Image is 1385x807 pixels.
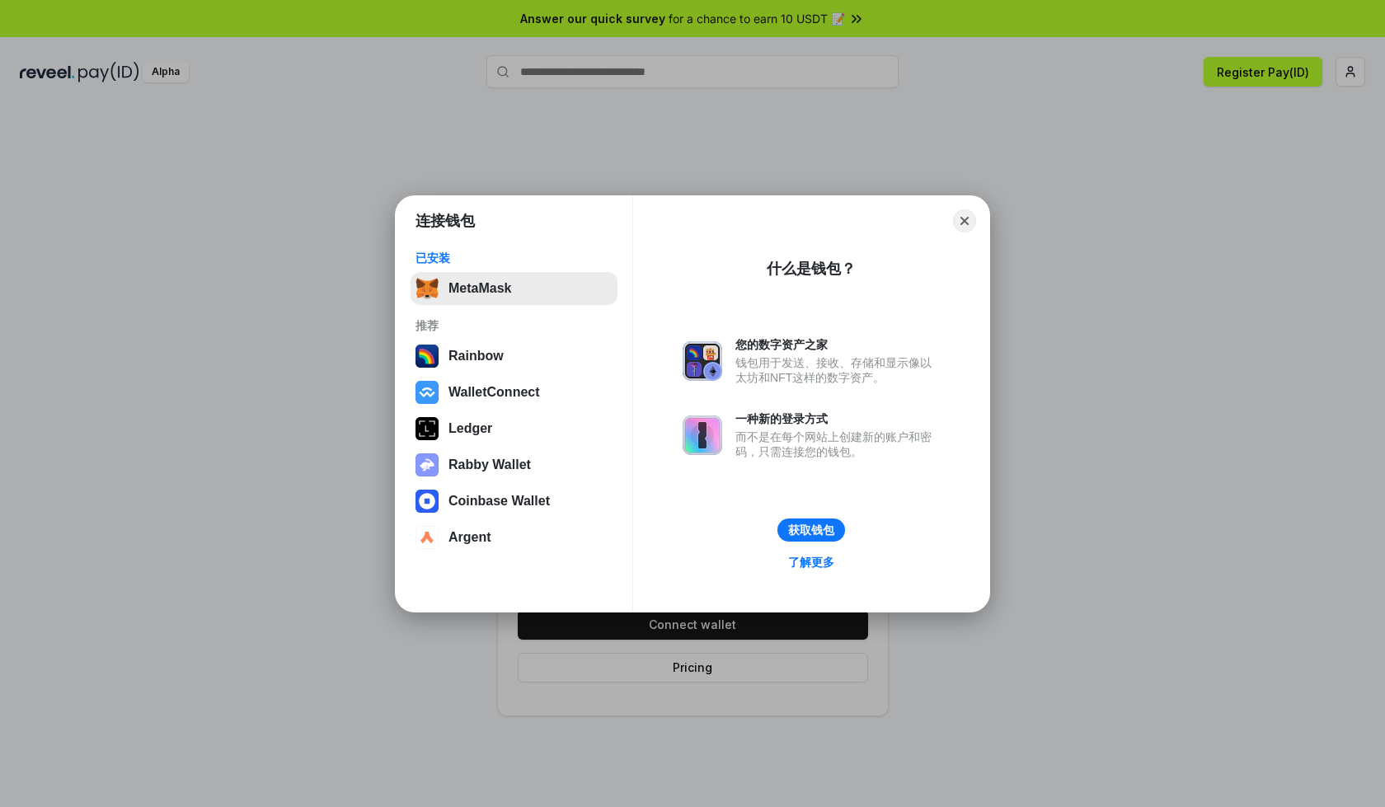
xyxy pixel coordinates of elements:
[735,411,940,426] div: 一种新的登录方式
[448,421,492,436] div: Ledger
[415,526,439,549] img: svg+xml,%3Csvg%20width%3D%2228%22%20height%3D%2228%22%20viewBox%3D%220%200%2028%2028%22%20fill%3D...
[735,355,940,385] div: 钱包用于发送、接收、存储和显示像以太坊和NFT这样的数字资产。
[448,385,540,400] div: WalletConnect
[778,551,844,573] a: 了解更多
[415,345,439,368] img: svg+xml,%3Csvg%20width%3D%22120%22%20height%3D%22120%22%20viewBox%3D%220%200%20120%20120%22%20fil...
[411,412,617,445] button: Ledger
[415,318,613,333] div: 推荐
[448,349,504,364] div: Rainbow
[767,259,856,279] div: 什么是钱包？
[415,417,439,440] img: svg+xml,%3Csvg%20xmlns%3D%22http%3A%2F%2Fwww.w3.org%2F2000%2Fsvg%22%20width%3D%2228%22%20height%3...
[683,415,722,455] img: svg+xml,%3Csvg%20xmlns%3D%22http%3A%2F%2Fwww.w3.org%2F2000%2Fsvg%22%20fill%3D%22none%22%20viewBox...
[448,281,511,296] div: MetaMask
[415,251,613,265] div: 已安装
[448,457,531,472] div: Rabby Wallet
[735,429,940,459] div: 而不是在每个网站上创建新的账户和密码，只需连接您的钱包。
[788,523,834,537] div: 获取钱包
[415,453,439,476] img: svg+xml,%3Csvg%20xmlns%3D%22http%3A%2F%2Fwww.w3.org%2F2000%2Fsvg%22%20fill%3D%22none%22%20viewBox...
[448,530,491,545] div: Argent
[411,376,617,409] button: WalletConnect
[411,340,617,373] button: Rainbow
[415,277,439,300] img: svg+xml,%3Csvg%20fill%3D%22none%22%20height%3D%2233%22%20viewBox%3D%220%200%2035%2033%22%20width%...
[415,381,439,404] img: svg+xml,%3Csvg%20width%3D%2228%22%20height%3D%2228%22%20viewBox%3D%220%200%2028%2028%22%20fill%3D...
[788,555,834,570] div: 了解更多
[735,337,940,352] div: 您的数字资产之家
[415,211,475,231] h1: 连接钱包
[415,490,439,513] img: svg+xml,%3Csvg%20width%3D%2228%22%20height%3D%2228%22%20viewBox%3D%220%200%2028%2028%22%20fill%3D...
[411,521,617,554] button: Argent
[683,341,722,381] img: svg+xml,%3Csvg%20xmlns%3D%22http%3A%2F%2Fwww.w3.org%2F2000%2Fsvg%22%20fill%3D%22none%22%20viewBox...
[953,209,976,232] button: Close
[448,494,550,509] div: Coinbase Wallet
[411,272,617,305] button: MetaMask
[411,448,617,481] button: Rabby Wallet
[777,518,845,542] button: 获取钱包
[411,485,617,518] button: Coinbase Wallet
